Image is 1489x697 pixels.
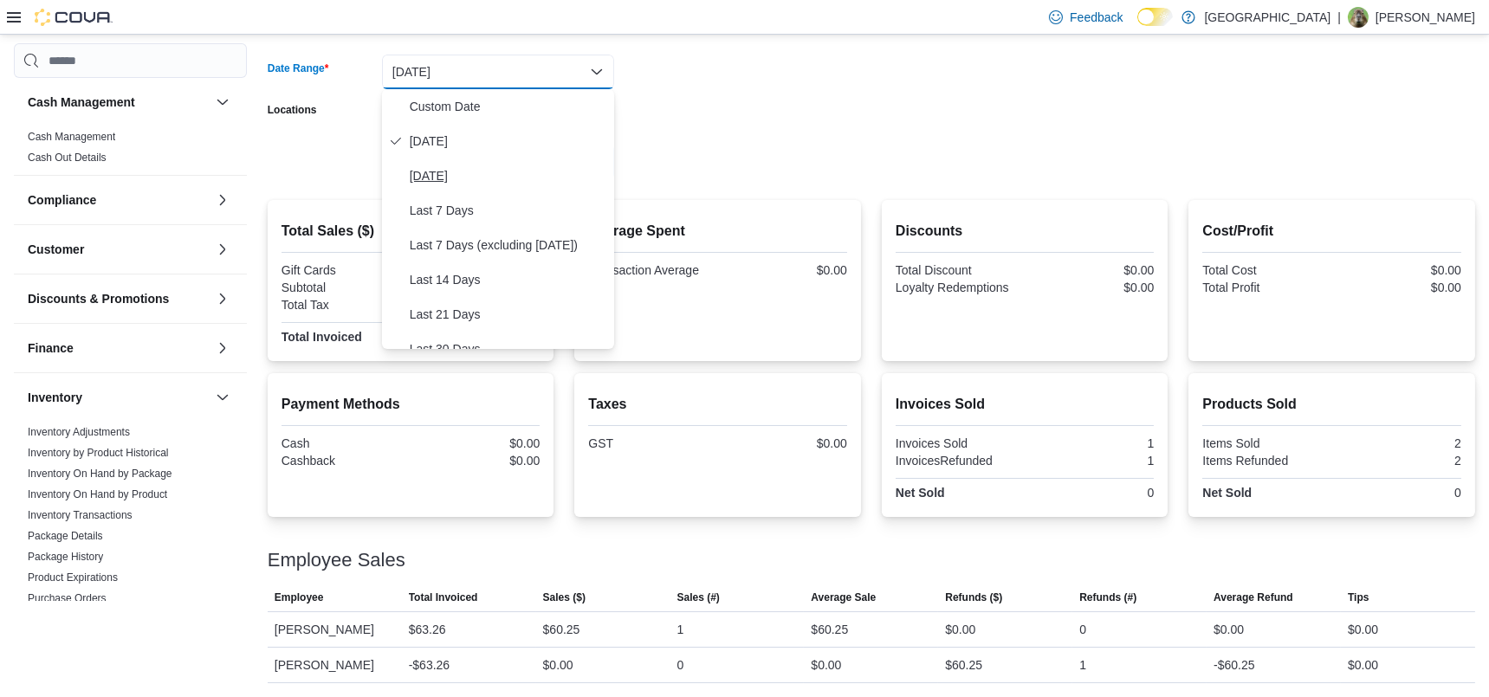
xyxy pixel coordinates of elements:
span: Inventory On Hand by Package [28,467,172,481]
div: $0.00 [945,619,975,640]
a: Purchase Orders [28,592,107,604]
button: Cash Management [28,94,209,111]
p: | [1337,7,1341,28]
span: Average Refund [1214,591,1293,604]
h3: Compliance [28,191,96,209]
button: Customer [212,239,233,260]
h3: Discounts & Promotions [28,290,169,307]
h3: Customer [28,241,84,258]
div: Dorota Surma [1348,7,1369,28]
div: 0 [1336,486,1461,500]
span: Last 7 Days (excluding [DATE]) [410,235,607,255]
div: 1 [1028,454,1154,468]
button: Customer [28,241,209,258]
h2: Discounts [896,221,1155,242]
button: Compliance [28,191,209,209]
div: Total Tax [282,298,407,312]
span: Sales ($) [543,591,586,604]
a: Cash Out Details [28,152,107,164]
p: [GEOGRAPHIC_DATA] [1204,7,1330,28]
div: $0.00 [722,436,847,450]
div: $63.26 [409,619,446,640]
a: Inventory Adjustments [28,426,130,438]
div: Cashback [282,454,407,468]
a: Package History [28,551,103,563]
a: Package Details [28,530,103,542]
div: Total Cost [1202,263,1328,277]
button: Cash Management [212,92,233,113]
div: 2 [1336,454,1461,468]
img: Cova [35,9,113,26]
div: $0.00 [1028,281,1154,294]
h2: Payment Methods [282,394,541,415]
span: Inventory by Product Historical [28,446,169,460]
div: Cash [282,436,407,450]
span: Total Invoiced [409,591,478,604]
span: Last 14 Days [410,269,607,290]
div: 2 [1336,436,1461,450]
button: Discounts & Promotions [28,290,209,307]
a: Inventory by Product Historical [28,447,169,459]
span: Refunds (#) [1079,591,1136,604]
h3: Finance [28,339,74,357]
div: -$60.25 [1214,655,1254,675]
h2: Products Sold [1202,394,1461,415]
span: Sales (#) [677,591,720,604]
h3: Cash Management [28,94,135,111]
h2: Average Spent [588,221,847,242]
span: Inventory Transactions [28,508,133,522]
span: Package Details [28,529,103,543]
a: Inventory On Hand by Product [28,488,167,500]
div: Select listbox [382,89,614,349]
a: Product Expirations [28,571,118,584]
h3: Inventory [28,389,82,406]
p: [PERSON_NAME] [1376,7,1475,28]
span: [DATE] [410,165,607,186]
button: [DATE] [382,55,614,89]
div: $60.25 [945,655,982,675]
button: Finance [28,339,209,357]
button: Discounts & Promotions [212,288,233,309]
div: Subtotal [282,281,407,294]
div: GST [588,436,714,450]
span: Feedback [1070,9,1123,26]
div: Loyalty Redemptions [896,281,1021,294]
h2: Taxes [588,394,847,415]
span: Inventory On Hand by Product [28,487,167,501]
label: Locations [268,103,317,117]
strong: Net Sold [1202,486,1252,500]
div: 1 [677,619,684,640]
span: [DATE] [410,131,607,152]
div: Invoices Sold [896,436,1021,450]
h3: Employee Sales [268,550,405,571]
span: Cash Management [28,130,115,144]
h2: Invoices Sold [896,394,1155,415]
button: Compliance [212,190,233,210]
div: Transaction Average [588,263,714,277]
button: Inventory [212,387,233,408]
div: Inventory [14,422,247,657]
div: 0 [677,655,684,675]
div: $60.25 [543,619,580,640]
span: Refunds ($) [945,591,1002,604]
div: $0.00 [414,436,540,450]
div: $0.00 [722,263,847,277]
div: $0.00 [1214,619,1244,640]
span: Inventory Adjustments [28,425,130,439]
h2: Total Sales ($) [282,221,541,242]
div: 0 [1079,619,1086,640]
span: Cash Out Details [28,151,107,165]
button: Finance [212,338,233,358]
div: $0.00 [543,655,573,675]
div: $0.00 [1348,655,1378,675]
div: Items Refunded [1202,454,1328,468]
span: Last 21 Days [410,304,607,325]
div: 0 [1028,486,1154,500]
div: Total Profit [1202,281,1328,294]
div: Gift Cards [282,263,407,277]
span: Last 7 Days [410,200,607,221]
a: Inventory Transactions [28,509,133,521]
span: Tips [1348,591,1369,604]
div: $0.00 [1336,263,1461,277]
